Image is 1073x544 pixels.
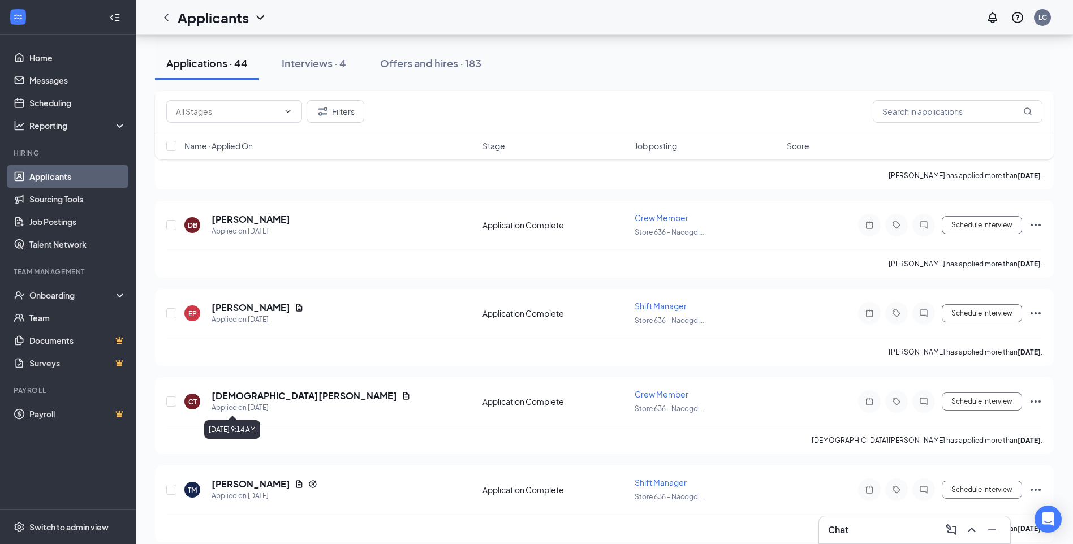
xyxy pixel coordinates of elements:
[212,301,290,314] h5: [PERSON_NAME]
[985,523,999,537] svg: Minimize
[188,485,197,495] div: TM
[212,490,317,502] div: Applied on [DATE]
[212,402,411,413] div: Applied on [DATE]
[983,521,1001,539] button: Minimize
[29,210,126,233] a: Job Postings
[188,309,197,318] div: EP
[635,477,687,487] span: Shift Manager
[635,404,704,413] span: Store 636 - Nacogd ...
[184,140,253,152] span: Name · Applied On
[963,521,981,539] button: ChevronUp
[917,309,930,318] svg: ChatInactive
[1029,218,1042,232] svg: Ellipses
[482,219,628,231] div: Application Complete
[29,92,126,114] a: Scheduling
[380,56,481,70] div: Offers and hires · 183
[1018,171,1041,180] b: [DATE]
[945,523,958,537] svg: ComposeMessage
[635,213,688,223] span: Crew Member
[1035,506,1062,533] div: Open Intercom Messenger
[1038,12,1047,22] div: LC
[212,213,290,226] h5: [PERSON_NAME]
[29,329,126,352] a: DocumentsCrown
[1029,306,1042,320] svg: Ellipses
[942,216,1022,234] button: Schedule Interview
[14,386,124,395] div: Payroll
[635,301,687,311] span: Shift Manager
[14,521,25,533] svg: Settings
[212,478,290,490] h5: [PERSON_NAME]
[889,259,1042,269] p: [PERSON_NAME] has applied more than .
[295,303,304,312] svg: Document
[176,105,279,118] input: All Stages
[482,484,628,495] div: Application Complete
[316,105,330,118] svg: Filter
[295,480,304,489] svg: Document
[188,397,197,407] div: CT
[482,140,505,152] span: Stage
[402,391,411,400] svg: Document
[942,304,1022,322] button: Schedule Interview
[635,493,704,501] span: Store 636 - Nacogd ...
[1029,483,1042,496] svg: Ellipses
[29,46,126,69] a: Home
[29,306,126,329] a: Team
[29,69,126,92] a: Messages
[283,107,292,116] svg: ChevronDown
[212,314,304,325] div: Applied on [DATE]
[29,403,126,425] a: PayrollCrown
[14,267,124,277] div: Team Management
[890,309,903,318] svg: Tag
[863,309,876,318] svg: Note
[942,481,1022,499] button: Schedule Interview
[635,228,704,236] span: Store 636 - Nacogd ...
[635,316,704,325] span: Store 636 - Nacogd ...
[863,397,876,406] svg: Note
[14,120,25,131] svg: Analysis
[635,389,688,399] span: Crew Member
[29,521,109,533] div: Switch to admin view
[986,11,999,24] svg: Notifications
[965,523,979,537] svg: ChevronUp
[1029,395,1042,408] svg: Ellipses
[166,56,248,70] div: Applications · 44
[178,8,249,27] h1: Applicants
[482,396,628,407] div: Application Complete
[14,290,25,301] svg: UserCheck
[212,226,290,237] div: Applied on [DATE]
[29,233,126,256] a: Talent Network
[1018,260,1041,268] b: [DATE]
[160,11,173,24] svg: ChevronLeft
[889,171,1042,180] p: [PERSON_NAME] has applied more than .
[917,397,930,406] svg: ChatInactive
[812,435,1042,445] p: [DEMOGRAPHIC_DATA][PERSON_NAME] has applied more than .
[1018,348,1041,356] b: [DATE]
[482,308,628,319] div: Application Complete
[12,11,24,23] svg: WorkstreamLogo
[212,390,397,402] h5: [DEMOGRAPHIC_DATA][PERSON_NAME]
[917,221,930,230] svg: ChatInactive
[29,120,127,131] div: Reporting
[890,221,903,230] svg: Tag
[828,524,848,536] h3: Chat
[1011,11,1024,24] svg: QuestionInfo
[308,480,317,489] svg: Reapply
[787,140,809,152] span: Score
[942,521,960,539] button: ComposeMessage
[282,56,346,70] div: Interviews · 4
[204,420,260,439] div: [DATE] 9:14 AM
[873,100,1042,123] input: Search in applications
[109,12,120,23] svg: Collapse
[29,188,126,210] a: Sourcing Tools
[1018,436,1041,444] b: [DATE]
[890,397,903,406] svg: Tag
[307,100,364,123] button: Filter Filters
[890,485,903,494] svg: Tag
[188,221,197,230] div: DB
[1018,524,1041,533] b: [DATE]
[29,352,126,374] a: SurveysCrown
[917,485,930,494] svg: ChatInactive
[29,290,117,301] div: Onboarding
[863,485,876,494] svg: Note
